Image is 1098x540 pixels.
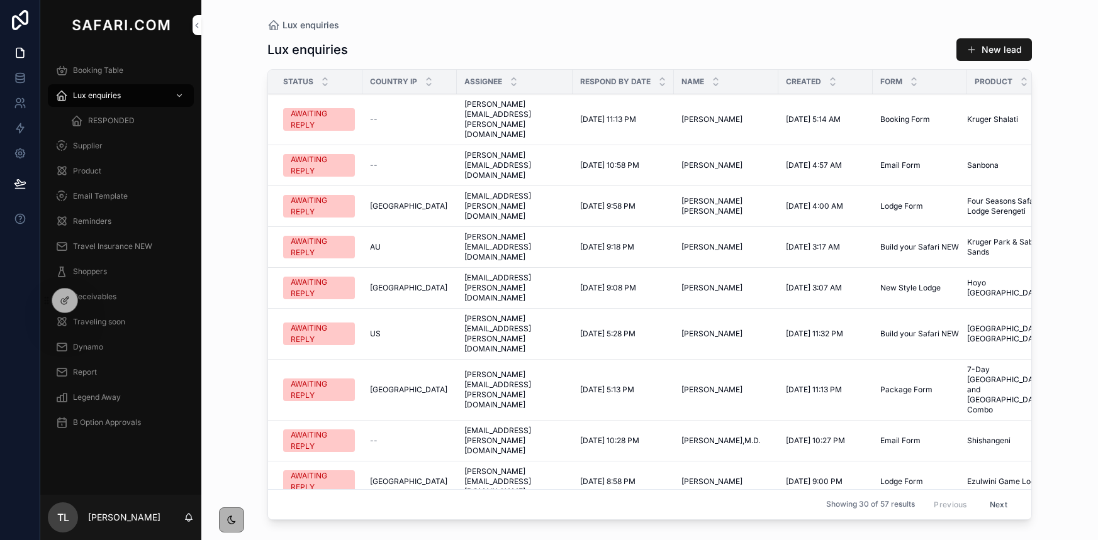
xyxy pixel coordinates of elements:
[283,77,313,87] span: Status
[73,292,116,302] span: Receivables
[580,160,666,170] a: [DATE] 10:58 PM
[73,417,141,427] span: B Option Approvals
[880,436,960,446] a: Email Form
[370,114,378,124] span: --
[786,329,865,339] a: [DATE] 11:32 PM
[291,322,347,345] div: AWAITING REPLY
[464,466,565,497] a: [PERSON_NAME][EMAIL_ADDRESS][DOMAIN_NAME]
[73,241,152,251] span: Travel Insurance NEW
[967,160,1056,170] a: Sanbona
[88,511,160,524] p: [PERSON_NAME]
[880,77,902,87] span: Form
[370,283,449,293] a: [GEOGRAPHIC_DATA]
[880,329,960,339] a: Build your Safari NEW
[464,150,565,180] a: [PERSON_NAME][EMAIL_ADDRESS][DOMAIN_NAME]
[681,160,771,170] a: [PERSON_NAME]
[967,196,1056,216] a: Four Seasons Safari Lodge Serengeti
[40,50,201,450] div: scrollable content
[681,196,771,216] span: [PERSON_NAME] [PERSON_NAME]
[267,19,339,31] a: Lux enquiries
[967,237,1056,257] span: Kruger Park & Sabi Sands
[681,477,742,487] span: [PERSON_NAME]
[48,285,194,308] a: Receivables
[580,329,636,339] span: [DATE] 5:28 PM
[956,38,1032,61] button: New lead
[580,242,666,252] a: [DATE] 9:18 PM
[580,201,666,211] a: [DATE] 9:58 PM
[291,470,347,493] div: AWAITING REPLY
[580,160,639,170] span: [DATE] 10:58 PM
[880,283,941,293] span: New Style Lodge
[48,361,194,383] a: Report
[967,477,1048,487] span: Ezulwini Game Lodges
[464,232,565,262] span: [PERSON_NAME][EMAIL_ADDRESS][DOMAIN_NAME]
[967,114,1018,124] span: Kruger Shalati
[370,77,417,87] span: Country IP
[48,235,194,258] a: Travel Insurance NEW
[464,273,565,303] a: [EMAIL_ADDRESS][PERSON_NAME][DOMAIN_NAME]
[464,370,565,410] a: [PERSON_NAME][EMAIL_ADDRESS][PERSON_NAME][DOMAIN_NAME]
[786,242,865,252] a: [DATE] 3:17 AM
[73,216,111,226] span: Reminders
[370,385,447,395] span: [GEOGRAPHIC_DATA]
[580,283,636,293] span: [DATE] 9:08 PM
[69,15,172,35] img: App logo
[580,114,636,124] span: [DATE] 11:13 PM
[786,385,865,395] a: [DATE] 11:13 PM
[73,141,103,151] span: Supplier
[370,201,447,211] span: [GEOGRAPHIC_DATA]
[580,477,636,487] span: [DATE] 8:58 PM
[681,242,742,252] span: [PERSON_NAME]
[291,277,347,299] div: AWAITING REPLY
[57,510,69,525] span: TL
[786,283,865,293] a: [DATE] 3:07 AM
[283,19,339,31] span: Lux enquiries
[786,242,840,252] span: [DATE] 3:17 AM
[681,283,771,293] a: [PERSON_NAME]
[73,267,107,277] span: Shoppers
[880,201,960,211] a: Lodge Form
[464,426,565,456] span: [EMAIL_ADDRESS][PERSON_NAME][DOMAIN_NAME]
[370,242,449,252] a: AU
[464,99,565,140] a: [PERSON_NAME][EMAIL_ADDRESS][PERSON_NAME][DOMAIN_NAME]
[73,91,121,101] span: Lux enquiries
[464,314,565,354] span: [PERSON_NAME][EMAIL_ADDRESS][PERSON_NAME][DOMAIN_NAME]
[981,495,1016,514] button: Next
[681,436,760,446] span: [PERSON_NAME],M.D.
[88,116,135,126] span: RESPONDED
[63,109,194,132] a: RESPONDED
[291,429,347,452] div: AWAITING REPLY
[370,329,381,339] span: US
[370,436,449,446] a: --
[73,342,103,352] span: Dynamo
[48,260,194,283] a: Shoppers
[880,242,960,252] a: Build your Safari NEW
[283,470,355,493] a: AWAITING REPLY
[283,322,355,345] a: AWAITING REPLY
[880,283,960,293] a: New Style Lodge
[267,41,348,58] h1: Lux enquiries
[283,108,355,131] a: AWAITING REPLY
[291,195,347,218] div: AWAITING REPLY
[283,429,355,452] a: AWAITING REPLY
[880,160,960,170] a: Email Form
[291,378,347,401] div: AWAITING REPLY
[681,114,742,124] span: [PERSON_NAME]
[681,436,771,446] a: [PERSON_NAME],M.D.
[967,160,999,170] span: Sanbona
[580,242,634,252] span: [DATE] 9:18 PM
[73,191,128,201] span: Email Template
[967,365,1056,415] a: 7-Day [GEOGRAPHIC_DATA] and [GEOGRAPHIC_DATA] Combo
[580,329,666,339] a: [DATE] 5:28 PM
[370,114,449,124] a: --
[786,201,865,211] a: [DATE] 4:00 AM
[786,436,865,446] a: [DATE] 10:27 PM
[48,411,194,434] a: B Option Approvals
[786,77,821,87] span: Created
[370,477,447,487] span: [GEOGRAPHIC_DATA]
[681,160,742,170] span: [PERSON_NAME]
